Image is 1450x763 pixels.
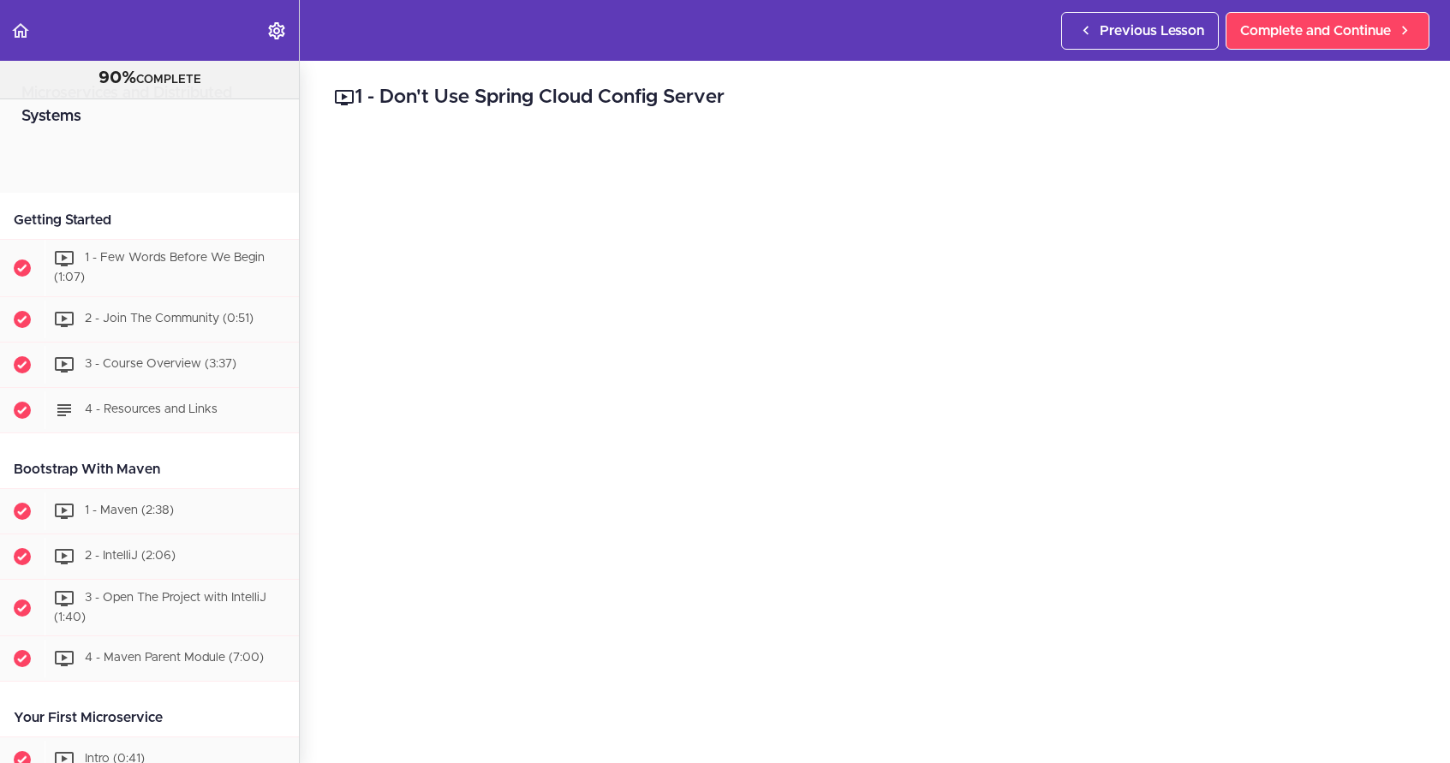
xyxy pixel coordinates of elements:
[10,21,31,41] svg: Back to course curriculum
[54,252,265,283] span: 1 - Few Words Before We Begin (1:07)
[1226,12,1429,50] a: Complete and Continue
[85,313,254,325] span: 2 - Join The Community (0:51)
[334,83,1416,112] h2: 1 - Don't Use Spring Cloud Config Server
[85,403,218,415] span: 4 - Resources and Links
[1061,12,1219,50] a: Previous Lesson
[54,592,266,623] span: 3 - Open The Project with IntelliJ (1:40)
[85,550,176,562] span: 2 - IntelliJ (2:06)
[85,358,236,370] span: 3 - Course Overview (3:37)
[98,69,136,86] span: 90%
[1100,21,1204,41] span: Previous Lesson
[85,653,264,665] span: 4 - Maven Parent Module (7:00)
[1240,21,1391,41] span: Complete and Continue
[21,68,277,90] div: COMPLETE
[334,138,1416,746] iframe: Video Player
[85,504,174,516] span: 1 - Maven (2:38)
[266,21,287,41] svg: Settings Menu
